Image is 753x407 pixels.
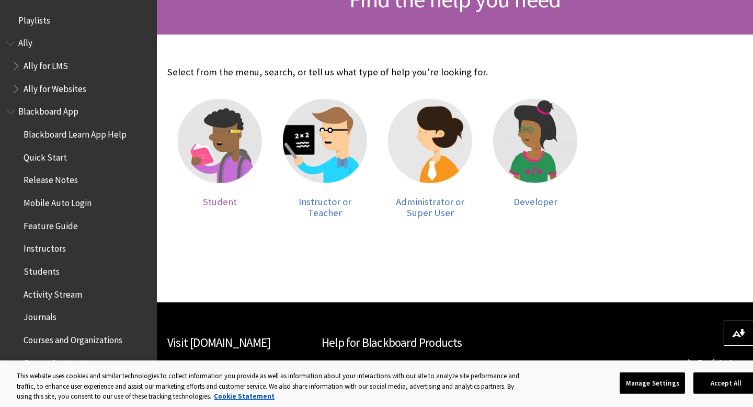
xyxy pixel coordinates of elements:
[24,354,82,368] span: Course Content
[178,99,262,183] img: Student
[24,57,68,71] span: Ally for LMS
[178,99,262,219] a: Student Student
[6,12,151,29] nav: Book outline for Playlists
[167,65,588,79] p: Select from the menu, search, or tell us what type of help you're looking for.
[24,126,127,140] span: Blackboard Learn App Help
[18,103,78,117] span: Blackboard App
[17,371,527,402] div: This website uses cookies and similar technologies to collect information you provide as well as ...
[514,196,557,208] span: Developer
[18,35,32,49] span: Ally
[322,334,588,352] h2: Help for Blackboard Products
[493,99,577,219] a: Developer
[24,331,122,345] span: Courses and Organizations
[24,263,60,277] span: Students
[283,99,367,219] a: Instructor Instructor or Teacher
[24,286,82,300] span: Activity Stream
[6,35,151,98] nav: Book outline for Anthology Ally Help
[396,196,464,219] span: Administrator or Super User
[24,149,67,163] span: Quick Start
[388,99,472,219] a: Administrator Administrator or Super User
[24,172,78,186] span: Release Notes
[283,99,367,183] img: Instructor
[24,80,86,94] span: Ally for Websites
[299,196,351,219] span: Instructor or Teacher
[620,372,685,394] button: Manage Settings
[24,309,56,323] span: Journals
[388,99,472,183] img: Administrator
[18,12,50,26] span: Playlists
[677,353,753,372] a: Back to top
[24,240,66,254] span: Instructors
[24,217,78,231] span: Feature Guide
[203,196,237,208] span: Student
[24,194,92,208] span: Mobile Auto Login
[167,335,270,350] a: Visit [DOMAIN_NAME]
[214,392,275,401] a: More information about your privacy, opens in a new tab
